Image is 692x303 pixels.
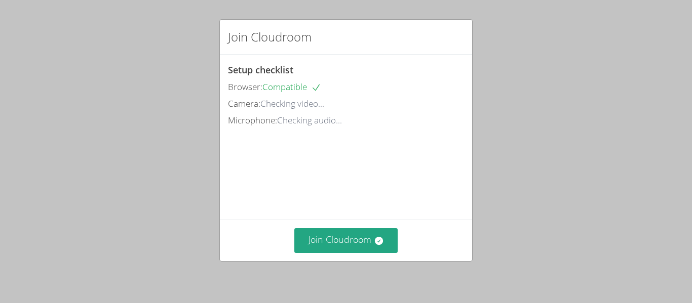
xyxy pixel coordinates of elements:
[228,81,262,93] span: Browser:
[228,28,312,46] h2: Join Cloudroom
[277,114,342,126] span: Checking audio...
[262,81,321,93] span: Compatible
[260,98,324,109] span: Checking video...
[228,98,260,109] span: Camera:
[294,228,398,253] button: Join Cloudroom
[228,64,293,76] span: Setup checklist
[228,114,277,126] span: Microphone:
